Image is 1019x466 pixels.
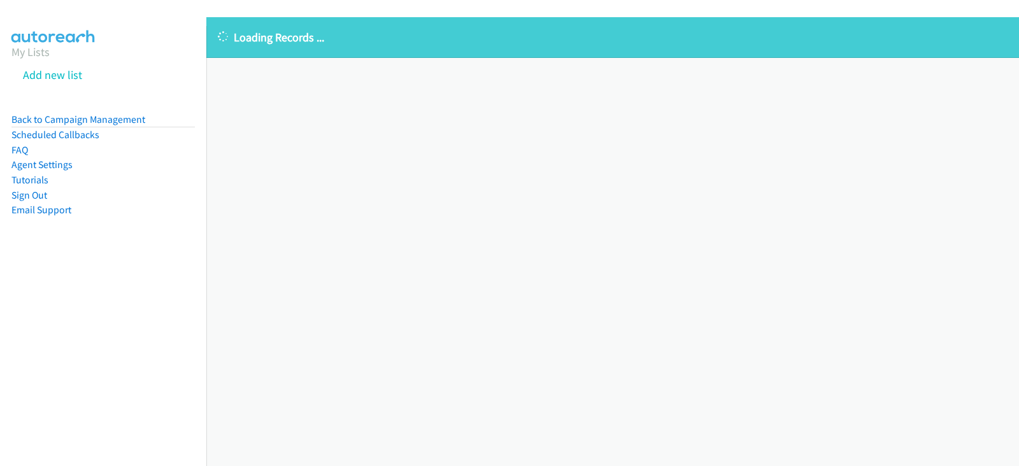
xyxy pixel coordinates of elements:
[11,129,99,141] a: Scheduled Callbacks
[11,204,71,216] a: Email Support
[11,159,73,171] a: Agent Settings
[11,144,28,156] a: FAQ
[11,174,48,186] a: Tutorials
[11,45,50,59] a: My Lists
[11,113,145,125] a: Back to Campaign Management
[23,67,82,82] a: Add new list
[218,29,1008,46] p: Loading Records ...
[11,189,47,201] a: Sign Out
